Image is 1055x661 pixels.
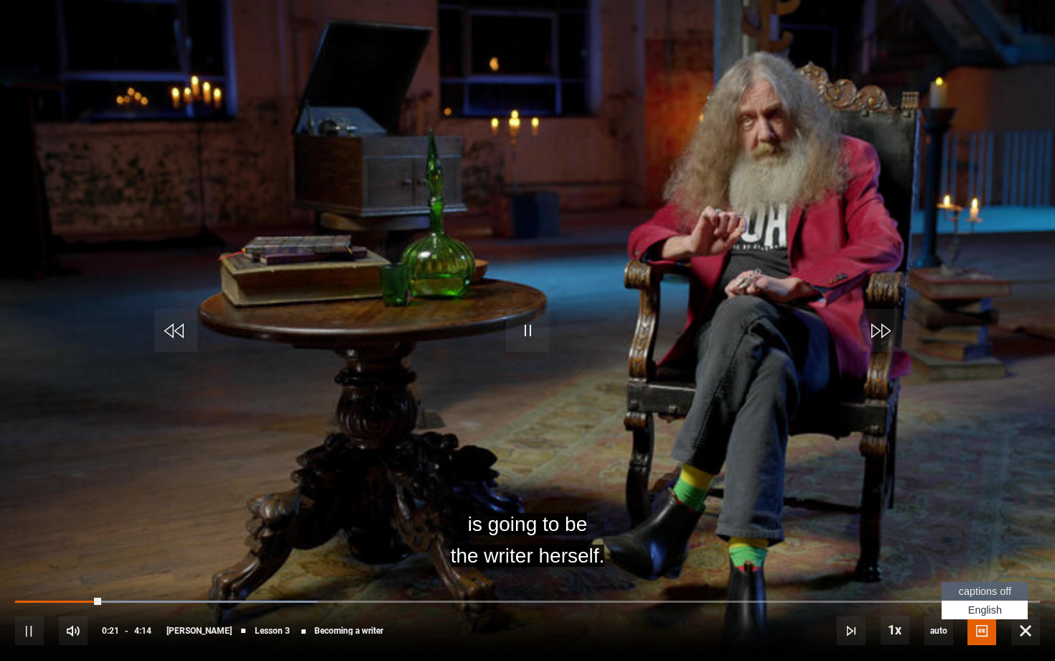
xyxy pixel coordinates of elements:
[102,618,119,644] span: 0:21
[59,616,88,645] button: Mute
[167,627,232,635] span: [PERSON_NAME]
[314,627,383,635] span: Becoming a writer
[15,616,44,645] button: Pause
[1011,616,1040,645] button: Fullscreen
[15,601,1040,604] div: Progress Bar
[959,586,1011,597] span: captions off
[255,627,290,635] span: Lesson 3
[968,604,1002,616] span: English
[967,616,996,645] button: Captions
[134,618,151,644] span: 4:14
[837,616,866,645] button: Next Lesson
[881,616,909,644] button: Playback Rate
[924,616,953,645] div: Current quality: 1080p
[125,626,128,636] span: -
[924,616,953,645] span: auto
